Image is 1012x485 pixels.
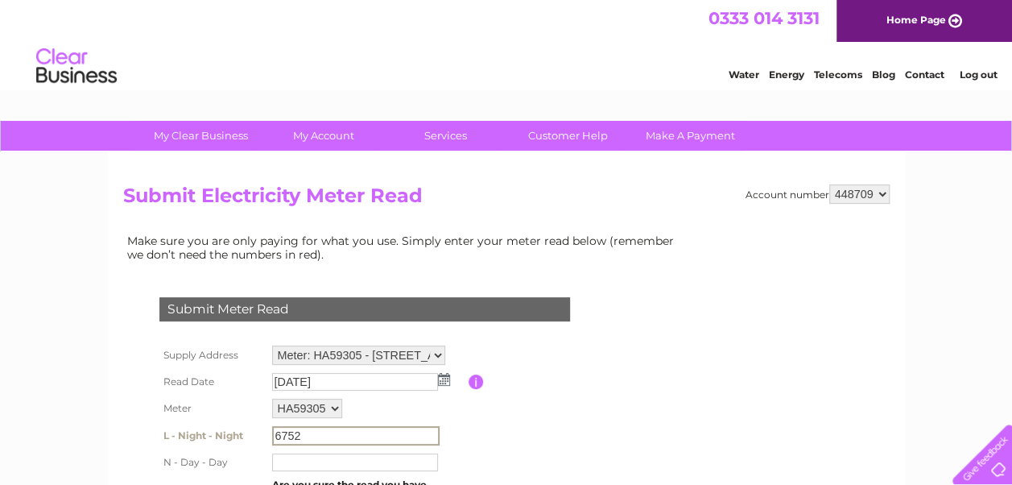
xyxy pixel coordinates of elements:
[35,42,118,91] img: logo.png
[872,68,895,81] a: Blog
[469,375,484,389] input: Information
[729,68,759,81] a: Water
[438,373,450,386] img: ...
[502,121,634,151] a: Customer Help
[905,68,944,81] a: Contact
[123,230,687,264] td: Make sure you are only paying for what you use. Simply enter your meter read below (remember we d...
[126,9,887,78] div: Clear Business is a trading name of Verastar Limited (registered in [GEOGRAPHIC_DATA] No. 3667643...
[123,184,890,215] h2: Submit Electricity Meter Read
[159,297,570,321] div: Submit Meter Read
[959,68,997,81] a: Log out
[155,395,268,422] th: Meter
[624,121,757,151] a: Make A Payment
[746,184,890,204] div: Account number
[708,8,820,28] a: 0333 014 3131
[379,121,512,151] a: Services
[155,342,268,369] th: Supply Address
[257,121,390,151] a: My Account
[155,369,268,395] th: Read Date
[155,422,268,450] th: L - Night - Night
[134,121,267,151] a: My Clear Business
[769,68,804,81] a: Energy
[814,68,862,81] a: Telecoms
[155,450,268,475] th: N - Day - Day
